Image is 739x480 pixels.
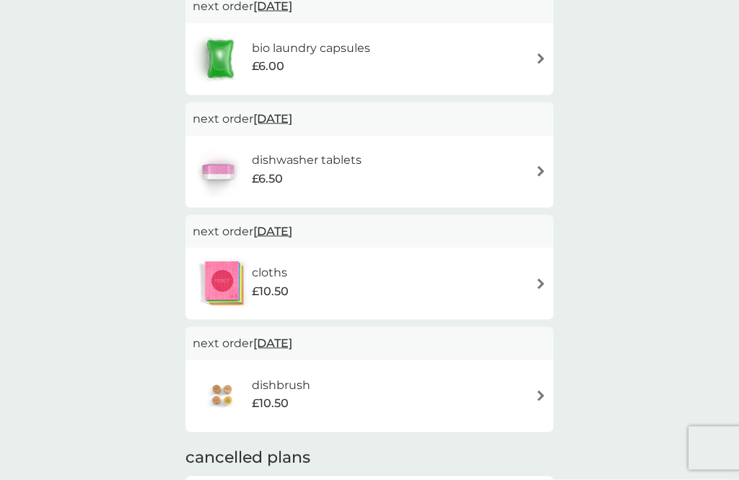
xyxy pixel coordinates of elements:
p: next order [193,222,546,241]
img: dishwasher tablets [193,147,243,197]
span: £10.50 [252,394,289,413]
span: £6.50 [252,170,283,188]
h2: cancelled plans [185,447,554,469]
img: bio laundry capsules [193,34,248,84]
p: next order [193,334,546,353]
span: [DATE] [253,329,292,357]
img: arrow right [535,390,546,401]
img: arrow right [535,166,546,177]
span: £6.00 [252,57,284,76]
h6: cloths [252,263,289,282]
img: cloths [193,258,252,309]
h6: dishwasher tablets [252,151,362,170]
img: dishbrush [193,371,252,422]
img: arrow right [535,53,546,64]
span: £10.50 [252,282,289,301]
span: [DATE] [253,217,292,245]
h6: bio laundry capsules [252,39,370,58]
span: [DATE] [253,105,292,133]
h6: dishbrush [252,376,310,395]
p: next order [193,110,546,128]
img: arrow right [535,279,546,289]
